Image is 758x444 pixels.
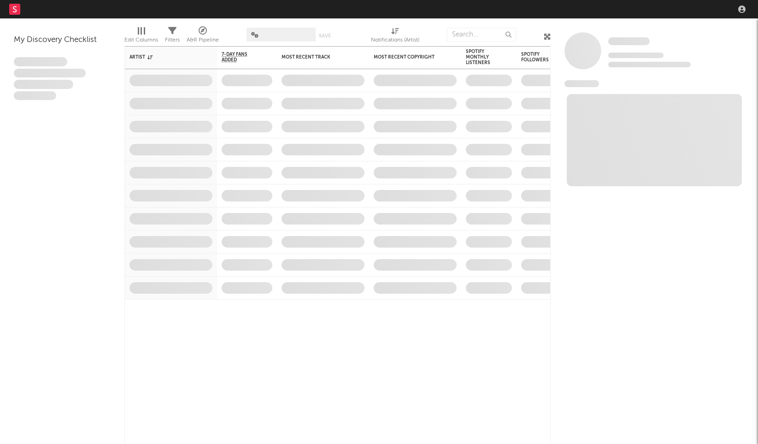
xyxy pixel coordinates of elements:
[608,37,650,46] a: Some Artist
[608,37,650,45] span: Some Artist
[165,23,180,50] div: Filters
[165,35,180,46] div: Filters
[608,53,664,58] span: Tracking Since: [DATE]
[371,23,419,50] div: Notifications (Artist)
[319,33,331,38] button: Save
[14,57,67,66] span: Lorem ipsum dolor
[466,49,498,65] div: Spotify Monthly Listeners
[14,91,56,101] span: Aliquam viverra
[187,23,219,50] div: A&R Pipeline
[447,28,516,41] input: Search...
[608,62,691,67] span: 0 fans last week
[282,54,351,60] div: Most Recent Track
[124,35,158,46] div: Edit Columns
[14,80,73,89] span: Praesent ac interdum
[222,52,259,63] span: 7-Day Fans Added
[374,54,443,60] div: Most Recent Copyright
[14,35,111,46] div: My Discovery Checklist
[124,23,158,50] div: Edit Columns
[564,80,599,87] span: News Feed
[521,52,553,63] div: Spotify Followers
[187,35,219,46] div: A&R Pipeline
[129,54,199,60] div: Artist
[14,69,86,78] span: Integer aliquet in purus et
[371,35,419,46] div: Notifications (Artist)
